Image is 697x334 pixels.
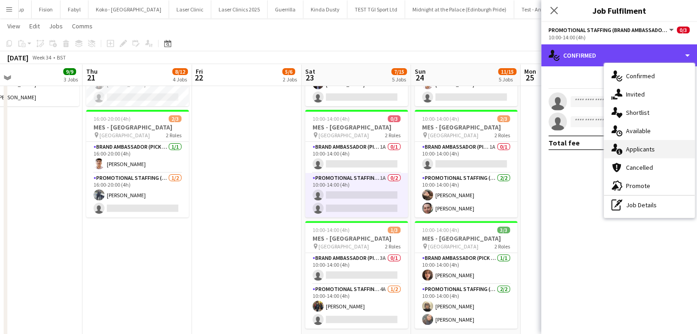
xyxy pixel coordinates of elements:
span: 2 Roles [166,132,181,139]
span: 23 [304,72,315,83]
app-card-role: Promotional Staffing (Brand Ambassadors)1/216:00-20:00 (4h)[PERSON_NAME] [86,173,189,217]
app-card-role: Promotional Staffing (Brand Ambassadors)2/210:00-14:00 (4h)[PERSON_NAME][PERSON_NAME] [415,173,517,217]
span: Edit [29,22,40,30]
a: Edit [26,20,44,32]
span: Thu [86,67,98,75]
span: 24 [413,72,426,83]
span: 2 Roles [494,243,510,250]
button: Fabyl [60,0,88,18]
div: Shortlist [604,103,695,122]
h3: MES - [GEOGRAPHIC_DATA] [86,123,189,131]
span: 10:00-14:00 (4h) [422,115,459,122]
app-card-role: Promotional Staffing (Brand Ambassadors)1A0/210:00-14:00 (4h) [305,173,408,217]
div: Total fee [549,138,580,147]
span: Sat [305,67,315,75]
div: Available [604,122,695,140]
app-job-card: 10:00-14:00 (4h)2/3MES - [GEOGRAPHIC_DATA] [GEOGRAPHIC_DATA]2 RolesBrand Ambassador (Pick up)1A0/... [415,110,517,217]
button: Test - Anatomy [514,0,565,18]
app-job-card: 16:00-20:00 (4h)2/3MES - [GEOGRAPHIC_DATA] [GEOGRAPHIC_DATA]2 RolesBrand Ambassador (Pick up)1/11... [86,110,189,217]
span: [GEOGRAPHIC_DATA] [428,243,478,250]
app-card-role: Promotional Staffing (Brand Ambassadors)4A1/210:00-14:00 (4h)[PERSON_NAME] [305,284,408,329]
div: [DATE] [7,53,28,62]
span: 2/3 [497,115,510,122]
h3: MES - [GEOGRAPHIC_DATA] [305,234,408,242]
div: BST [57,54,66,61]
button: Promotional Staffing (Brand Ambassadors) [549,27,675,33]
span: 2 Roles [385,132,401,139]
app-card-role: Brand Ambassador (Pick up)1/110:00-14:00 (4h)[PERSON_NAME] [415,253,517,284]
div: Job Details [604,196,695,214]
a: Comms [68,20,96,32]
div: Applicants [604,140,695,158]
div: Cancelled [604,158,695,177]
button: Guerrilla [268,0,303,18]
button: Laser Clinics 2025 [211,0,268,18]
app-job-card: 10:00-14:00 (4h)0/3MES - [GEOGRAPHIC_DATA] [GEOGRAPHIC_DATA]2 RolesBrand Ambassador (Pick up)1A0/... [305,110,408,217]
app-card-role: Brand Ambassador (Pick up)1A0/110:00-14:00 (4h) [305,142,408,173]
h3: MES - [GEOGRAPHIC_DATA] [415,234,517,242]
app-card-role: Promotional Staffing (Brand Ambassadors)2/210:00-14:00 (4h)[PERSON_NAME][PERSON_NAME] [415,284,517,329]
span: [GEOGRAPHIC_DATA] [99,132,150,139]
span: 10:00-14:00 (4h) [313,115,350,122]
span: 0/3 [388,115,401,122]
span: 2 Roles [385,243,401,250]
span: Mon [524,67,536,75]
span: Comms [72,22,93,30]
span: 10:00-14:00 (4h) [422,226,459,233]
span: [GEOGRAPHIC_DATA] [428,132,478,139]
app-card-role: Brand Ambassador (Pick up)3A0/110:00-14:00 (4h) [305,253,408,284]
span: 11/15 [498,68,516,75]
app-card-role: Brand Ambassador (Pick up)1A0/110:00-14:00 (4h) [415,142,517,173]
a: Jobs [45,20,66,32]
span: Sun [415,67,426,75]
span: 22 [194,72,203,83]
span: 5/6 [282,68,295,75]
span: 16:00-20:00 (4h) [93,115,131,122]
div: Promote [604,177,695,195]
app-job-card: 10:00-14:00 (4h)1/3MES - [GEOGRAPHIC_DATA] [GEOGRAPHIC_DATA]2 RolesBrand Ambassador (Pick up)3A0/... [305,221,408,329]
span: Jobs [49,22,63,30]
span: Week 34 [30,54,53,61]
span: 9/9 [63,68,76,75]
h3: Job Fulfilment [541,5,697,16]
button: Laser Clinic [169,0,211,18]
div: Confirmed [604,67,695,85]
app-job-card: 10:00-14:00 (4h)3/3MES - [GEOGRAPHIC_DATA] [GEOGRAPHIC_DATA]2 RolesBrand Ambassador (Pick up)1/11... [415,221,517,329]
button: Midnight at the Palace (Edinburgh Pride) [405,0,514,18]
div: 3 Jobs [64,76,78,83]
span: 2 Roles [494,132,510,139]
span: 21 [85,72,98,83]
div: 5 Jobs [392,76,406,83]
button: Fision [32,0,60,18]
span: Fri [196,67,203,75]
div: Invited [604,85,695,103]
div: 2 Jobs [283,76,297,83]
span: 7/15 [391,68,407,75]
h3: MES - [GEOGRAPHIC_DATA] [415,123,517,131]
a: View [4,20,24,32]
span: 1/3 [388,226,401,233]
div: 5 Jobs [499,76,516,83]
app-card-role: Brand Ambassador (Pick up)1/116:00-20:00 (4h)[PERSON_NAME] [86,142,189,173]
button: TEST TGI Sport Ltd [347,0,405,18]
span: Promotional Staffing (Brand Ambassadors) [549,27,668,33]
span: [GEOGRAPHIC_DATA] [318,132,369,139]
span: 10:00-14:00 (4h) [313,226,350,233]
span: 0/3 [677,27,690,33]
button: Koko - [GEOGRAPHIC_DATA] [88,0,169,18]
span: 3/3 [497,226,510,233]
h3: MES - [GEOGRAPHIC_DATA] [305,123,408,131]
div: Confirmed [541,44,697,66]
div: 4 Jobs [173,76,187,83]
span: 2/3 [169,115,181,122]
span: 8/12 [172,68,188,75]
span: [GEOGRAPHIC_DATA] [318,243,369,250]
button: Kinda Dusty [303,0,347,18]
div: 10:00-14:00 (4h) [549,34,690,41]
span: View [7,22,20,30]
